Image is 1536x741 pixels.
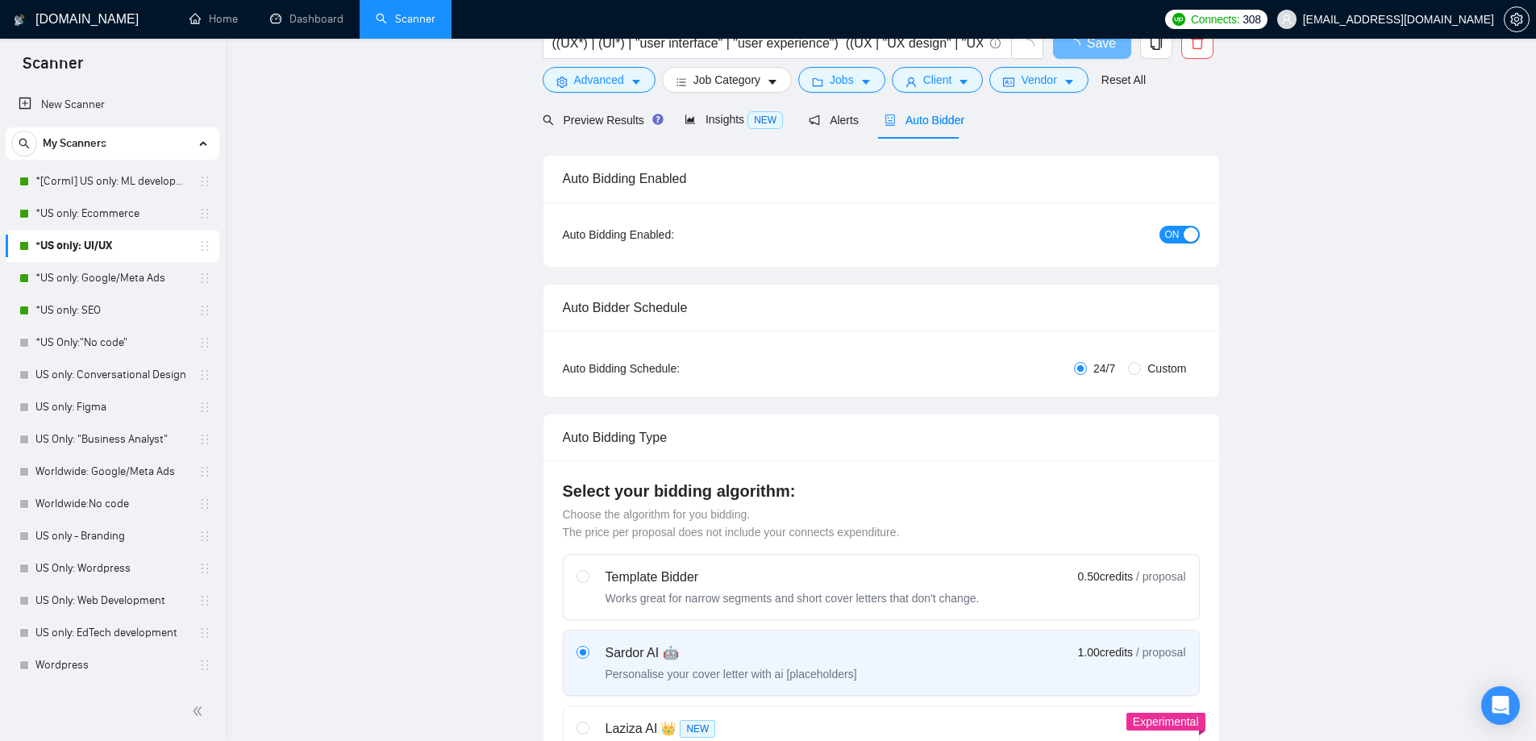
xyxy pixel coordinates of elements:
span: holder [198,239,211,252]
a: Ed Tech [35,681,189,714]
span: My Scanners [43,127,106,160]
span: Choose the algorithm for you bidding. The price per proposal does not include your connects expen... [563,508,900,539]
span: search [543,114,554,126]
span: 0.50 credits [1078,568,1133,585]
div: Auto Bidding Enabled: [563,226,775,244]
span: holder [198,659,211,672]
button: barsJob Categorycaret-down [662,67,792,93]
span: holder [198,368,211,381]
div: Personalise your cover letter with ai [placeholders] [606,666,857,682]
a: dashboardDashboard [270,12,343,26]
a: *[Corml] US only: ML development [35,165,189,198]
a: New Scanner [19,89,206,121]
span: delete [1182,35,1213,50]
span: loading [1068,39,1087,52]
span: setting [556,76,568,88]
li: New Scanner [6,89,219,121]
a: *US only: Google/Meta Ads [35,262,189,294]
img: logo [14,7,25,33]
a: US Only: "Business Analyst" [35,423,189,456]
a: US only: Figma [35,391,189,423]
span: bars [676,76,687,88]
span: double-left [192,703,208,719]
a: Worldwide:No code [35,488,189,520]
span: holder [198,304,211,317]
div: Sardor AI 🤖 [606,643,857,663]
span: info-circle [990,38,1001,48]
span: / proposal [1136,568,1185,585]
span: Custom [1141,360,1193,377]
a: *US Only:"No code" [35,327,189,359]
button: search [11,131,37,156]
span: Job Category [693,71,760,89]
button: folderJobscaret-down [798,67,885,93]
span: 24/7 [1087,360,1122,377]
span: Preview Results [543,114,659,127]
span: caret-down [860,76,872,88]
span: Save [1087,33,1116,53]
a: searchScanner [376,12,435,26]
span: 1.00 credits [1078,643,1133,661]
div: Auto Bidder Schedule [563,285,1200,331]
span: holder [198,465,211,478]
button: setting [1504,6,1530,32]
span: Jobs [830,71,854,89]
span: holder [198,401,211,414]
a: US only: EdTech development [35,617,189,649]
span: idcard [1003,76,1014,88]
span: holder [198,433,211,446]
a: Reset All [1101,71,1146,89]
span: holder [198,207,211,220]
span: caret-down [1064,76,1075,88]
span: setting [1505,13,1529,26]
button: Save [1053,27,1131,59]
button: delete [1181,27,1213,59]
span: caret-down [958,76,969,88]
span: loading [1020,39,1034,53]
span: holder [198,497,211,510]
div: Open Intercom Messenger [1481,686,1520,725]
span: holder [198,594,211,607]
span: copy [1141,35,1172,50]
span: holder [198,627,211,639]
span: Connects: [1191,10,1239,28]
span: holder [198,336,211,349]
span: / proposal [1136,644,1185,660]
div: Laziza AI [606,719,1009,739]
span: caret-down [631,76,642,88]
div: Auto Bidding Enabled [563,156,1200,202]
span: holder [198,175,211,188]
span: Advanced [574,71,624,89]
span: holder [198,562,211,575]
button: settingAdvancedcaret-down [543,67,656,93]
span: caret-down [767,76,778,88]
input: Search Freelance Jobs... [552,33,983,53]
button: copy [1140,27,1172,59]
a: US Only: Wordpress [35,552,189,585]
span: Experimental [1133,715,1199,728]
span: Client [923,71,952,89]
span: Vendor [1021,71,1056,89]
button: idcardVendorcaret-down [989,67,1088,93]
a: *US only: UI/UX [35,230,189,262]
a: setting [1504,13,1530,26]
span: user [1281,14,1292,25]
span: Scanner [10,52,96,85]
span: holder [198,272,211,285]
a: US Only: Web Development [35,585,189,617]
a: *US only: Ecommerce [35,198,189,230]
div: Tooltip anchor [651,112,665,127]
span: 308 [1243,10,1260,28]
span: notification [809,114,820,126]
span: user [905,76,917,88]
span: Auto Bidder [885,114,964,127]
span: area-chart [685,114,696,125]
a: US only: Conversational Design [35,359,189,391]
span: NEW [680,720,715,738]
img: upwork-logo.png [1172,13,1185,26]
span: Alerts [809,114,859,127]
span: search [12,138,36,149]
div: Works great for narrow segments and short cover letters that don't change. [606,590,980,606]
button: userClientcaret-down [892,67,984,93]
div: Auto Bidding Type [563,414,1200,460]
